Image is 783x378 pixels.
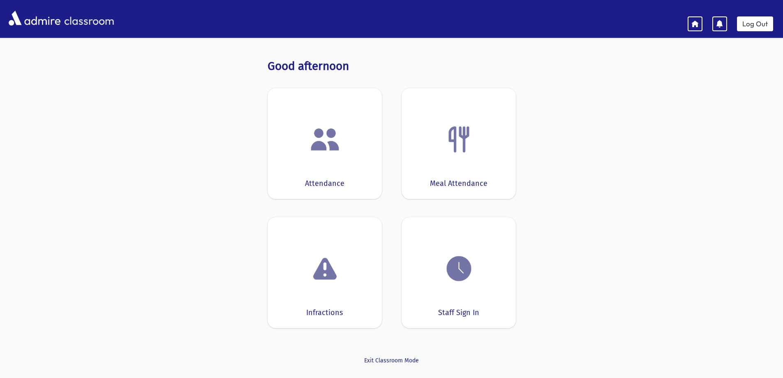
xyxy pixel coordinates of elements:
[62,7,114,29] span: classroom
[305,178,344,189] div: Attendance
[306,307,343,318] div: Infractions
[310,255,341,286] img: exclamation.png
[737,16,773,31] a: Log Out
[443,253,475,284] img: clock.png
[7,9,62,28] img: AdmirePro
[430,178,487,189] div: Meal Attendance
[310,124,341,155] img: users.png
[443,124,475,155] img: Fork.png
[268,59,516,73] h3: Good afternoon
[268,356,516,365] a: Exit Classroom Mode
[438,307,479,318] div: Staff Sign In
